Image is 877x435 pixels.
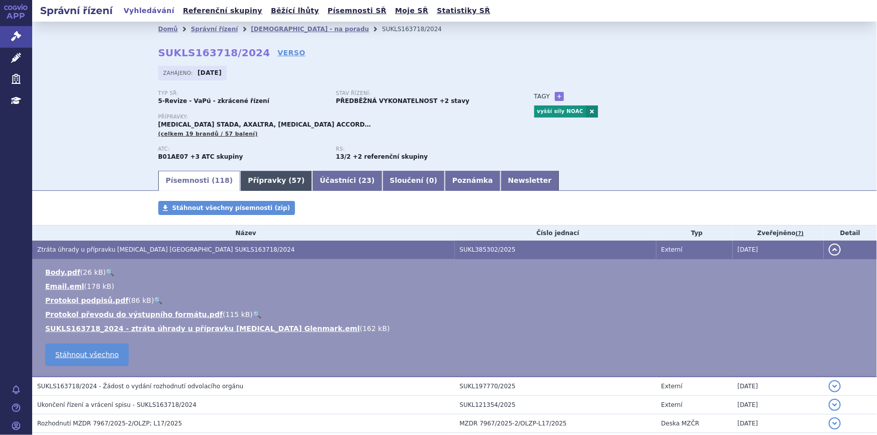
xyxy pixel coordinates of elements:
button: detail [829,399,841,411]
th: Zveřejněno [733,226,824,241]
a: Stáhnout všechny písemnosti (zip) [158,201,296,215]
p: ATC: [158,146,326,152]
span: 115 kB [226,310,250,318]
span: Zahájeno: [163,69,195,77]
span: SUKLS163718/2024 - Žádost o vydání rozhodnutí odvolacího orgánu [37,383,243,390]
button: detail [829,244,841,256]
li: ( ) [45,323,867,334]
a: Písemnosti (118) [158,171,241,191]
strong: 5-Revize - VaPú - zkrácené řízení [158,97,269,104]
li: ( ) [45,309,867,319]
td: [DATE] [733,241,824,259]
a: + [555,92,564,101]
span: 23 [362,176,371,184]
a: vyšší síly NOAC [534,105,586,118]
td: SUKL121354/2025 [455,396,656,414]
p: Stav řízení: [336,90,504,96]
p: Přípravky: [158,114,514,120]
a: [DEMOGRAPHIC_DATA] - na poradu [251,26,369,33]
a: Písemnosti SŘ [325,4,389,18]
a: Domů [158,26,178,33]
a: 🔍 [106,268,115,276]
strong: +3 ATC skupiny [190,153,243,160]
span: 162 kB [362,324,387,333]
strong: SUKLS163718/2024 [158,47,270,59]
th: Číslo jednací [455,226,656,241]
h3: Tagy [534,90,550,102]
a: Sloučení (0) [382,171,445,191]
a: Moje SŘ [392,4,431,18]
td: [DATE] [733,414,824,433]
span: Externí [661,246,683,253]
span: Externí [661,401,683,408]
span: 118 [215,176,230,184]
a: VERSO [277,48,305,58]
span: Rozhodnutí MZDR 7967/2025-2/OLZP; L17/2025 [37,420,182,427]
span: 26 kB [83,268,103,276]
li: ( ) [45,267,867,277]
th: Název [32,226,455,241]
a: Přípravky (57) [240,171,312,191]
td: SUKL385302/2025 [455,241,656,259]
a: Protokol podpisů.pdf [45,296,129,304]
span: 57 [291,176,301,184]
strong: +2 referenční skupiny [353,153,428,160]
button: detail [829,417,841,429]
span: 86 kB [131,296,151,304]
th: Detail [824,226,877,241]
p: RS: [336,146,504,152]
strong: PŘEDBĚŽNÁ VYKONATELNOST +2 stavy [336,97,470,104]
abbr: (?) [796,230,804,237]
a: Statistiky SŘ [434,4,493,18]
a: Vyhledávání [121,4,177,18]
th: Typ [656,226,733,241]
p: Typ SŘ: [158,90,326,96]
td: SUKL197770/2025 [455,377,656,396]
a: Newsletter [501,171,559,191]
span: Deska MZČR [661,420,700,427]
a: Poznámka [445,171,501,191]
span: Ukončení řízení a vrácení spisu - SUKLS163718/2024 [37,401,197,408]
li: ( ) [45,281,867,291]
a: Stáhnout všechno [45,344,129,366]
td: [DATE] [733,377,824,396]
li: ( ) [45,295,867,305]
a: Body.pdf [45,268,80,276]
span: 0 [429,176,434,184]
a: 🔍 [253,310,261,318]
a: Účastníci (23) [312,171,382,191]
td: [DATE] [733,396,824,414]
a: Běžící lhůty [268,4,322,18]
strong: DABIGATRAN-ETEXILÁT [158,153,188,160]
strong: [DATE] [198,69,222,76]
li: SUKLS163718/2024 [382,22,455,37]
a: 🔍 [154,296,162,304]
h2: Správní řízení [32,4,121,18]
a: Referenční skupiny [180,4,265,18]
td: MZDR 7967/2025-2/OLZP-L17/2025 [455,414,656,433]
a: Protokol převodu do výstupního formátu.pdf [45,310,223,318]
strong: léčiva k terapii nebo k profylaxi tromboembolických onemocnění, přímé inhibitory faktoru Xa a tro... [336,153,351,160]
span: 178 kB [87,282,112,290]
span: [MEDICAL_DATA] STADA, AXALTRA, [MEDICAL_DATA] ACCORD… [158,121,371,128]
a: Správní řízení [191,26,238,33]
a: Email.eml [45,282,84,290]
span: Ztráta úhrady u přípravku Rivaroxaban Glenmark SUKLS163718/2024 [37,246,295,253]
a: SUKLS163718_2024 - ztráta úhrady u přípravku [MEDICAL_DATA] Glenmark.eml [45,324,360,333]
button: detail [829,380,841,392]
span: Externí [661,383,683,390]
span: (celkem 19 brandů / 57 balení) [158,131,258,137]
span: Stáhnout všechny písemnosti (zip) [172,204,290,211]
